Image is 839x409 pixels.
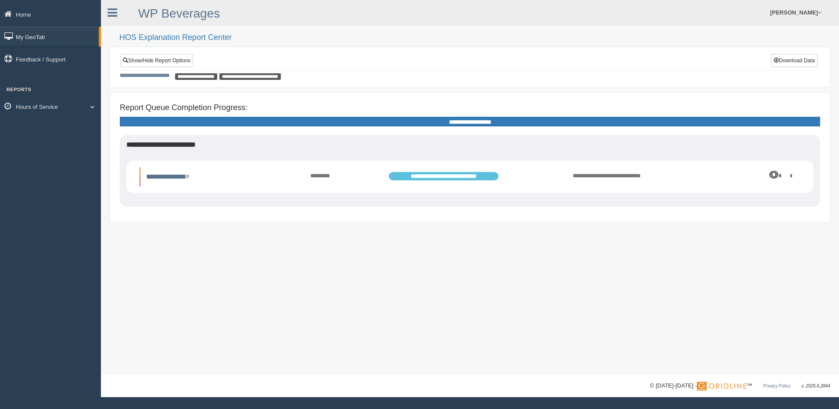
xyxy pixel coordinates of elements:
[120,104,820,112] h4: Report Queue Completion Progress:
[771,54,817,67] button: Download Data
[120,54,193,67] a: Show/Hide Report Options
[697,382,746,391] img: Gridline
[140,167,800,187] li: Expand
[650,381,830,391] div: © [DATE]-[DATE] - ™
[763,384,790,388] a: Privacy Policy
[138,7,220,20] a: WP Beverages
[802,384,830,388] span: v. 2025.6.2844
[119,33,830,42] h2: HOS Explanation Report Center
